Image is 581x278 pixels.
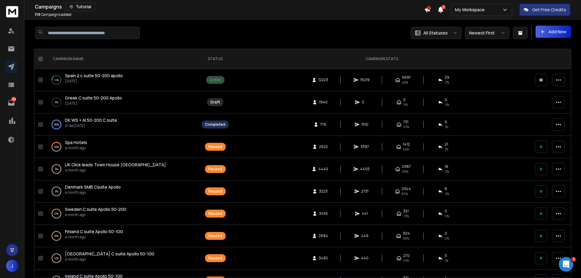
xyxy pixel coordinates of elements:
span: 3430 [319,256,328,261]
span: 1 % [445,125,448,129]
p: 21 da[DATE] [65,123,117,128]
span: 0 [445,209,447,214]
span: 0 [362,100,368,105]
td: 46%Spa Hotelsa month ago [45,136,198,158]
p: a month ago [65,235,123,240]
span: Finland C suite Apollo 50-100 [65,229,123,234]
span: 0 [445,97,447,102]
td: 0%Greek C suite 50-200 Apollo[DATE] [45,91,198,114]
span: 3 [445,253,447,258]
button: Newest First [465,27,509,39]
div: Paused [208,189,222,194]
iframe: Intercom live chat [559,257,573,272]
a: Spa Hotels [65,139,87,146]
p: a month ago [65,190,121,195]
p: a month ago [65,168,166,173]
span: 3397 [360,144,369,149]
p: a month ago [65,146,87,150]
span: 1 [571,257,576,262]
span: 1510 [361,122,368,127]
span: 54 % [403,147,409,152]
th: CAMPAIGN STATS [232,49,531,69]
div: Paused [208,144,222,149]
span: 731 [403,120,408,125]
div: Paused [208,211,222,216]
span: 449 [361,233,368,238]
button: Tutorial [66,2,95,11]
p: a month ago [65,257,154,262]
span: 4405 [360,167,370,171]
span: 0 % [445,191,449,196]
a: Finland C suite Apollo 50-100 [65,229,123,235]
span: Denmark SMB Csuite Apollo [65,184,121,190]
div: Paused [208,256,222,261]
span: 119 [35,12,40,17]
span: 441 [362,211,368,216]
p: 12 % [54,211,59,217]
a: [GEOGRAPHIC_DATA] C suite Apollo 50-100 [65,251,154,257]
p: a month ago [65,212,126,217]
span: 4440 [318,167,328,171]
span: 3223 [319,189,328,194]
span: 3455 [319,211,328,216]
span: 0 % [445,169,449,174]
span: 6 [445,120,447,125]
div: Campaigns [35,2,424,11]
a: UK Click leads Town House [GEOGRAPHIC_DATA] [65,162,166,168]
span: Greek C suite 50-200 Apollo [65,95,122,101]
span: 776 [320,122,326,127]
div: Draft [210,100,220,105]
p: 0 % [55,188,58,194]
span: 3 [441,5,446,9]
span: 45 % [402,80,408,85]
span: 29 [445,75,449,80]
p: 12 % [54,255,59,261]
span: 2344 [402,186,411,191]
span: 1412 [403,142,410,147]
p: Campaigns added [35,12,71,17]
p: [DATE] [65,79,123,84]
button: Get Free Credits [519,4,570,16]
span: 8 [445,186,447,191]
span: UK Click leads Town House [GEOGRAPHIC_DATA] [65,162,166,168]
span: 2622 [319,144,328,149]
span: 68 % [402,169,408,174]
span: 2731 [361,189,368,194]
p: 559 [11,97,16,102]
span: 0 % [445,80,449,85]
span: 1940 [319,100,328,105]
span: 15019 [360,78,370,82]
td: 100%DK WS + AI 50-200 C suite21 da[DATE] [45,114,198,136]
span: 73 % [403,214,409,218]
span: 0 % [445,236,449,241]
td: 12%[GEOGRAPHIC_DATA] C suite Apollo 50-100a month ago [45,247,198,269]
p: 0 % [55,99,58,105]
button: J [6,260,18,272]
span: 12223 [318,78,328,82]
span: 321 [403,209,409,214]
a: DK WS + AI 50-200 C suite [65,117,117,123]
p: 14 % [54,77,59,83]
a: Sweden C suite Apollo 50-200 [65,206,126,212]
td: 16%Finland C suite Apollo 50-100a month ago [45,225,198,247]
span: 1 % [445,147,448,152]
p: Get Free Credits [532,7,566,13]
p: 0 % [55,166,58,172]
div: Paused [208,167,222,171]
p: 100 % [54,121,59,128]
p: [DATE] [65,101,122,106]
span: 68 % [403,236,409,241]
p: 46 % [54,144,59,150]
span: 1 % [445,258,448,263]
div: Active [210,78,221,82]
td: 14%Spain 2 c suite 50-200 apollo[DATE] [45,69,198,91]
span: Spain 2 c suite 50-200 apollo [65,73,123,78]
td: 0%UK Click leads Town House [GEOGRAPHIC_DATA]a month ago [45,158,198,180]
div: Completed [205,122,225,127]
th: CAMPAIGN NAME [45,49,198,69]
p: 16 % [54,233,59,239]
